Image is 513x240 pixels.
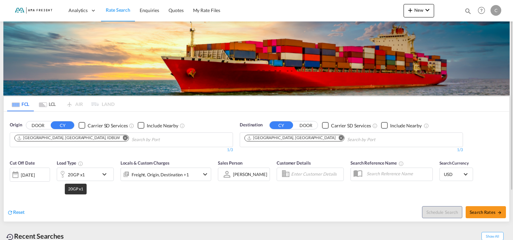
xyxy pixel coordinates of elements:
[406,7,431,13] span: New
[476,5,487,16] span: Help
[491,5,501,16] div: C
[180,123,185,128] md-icon: Unchecked: Ignores neighbouring ports when fetching rates.Checked : Includes neighbouring ports w...
[10,147,233,153] div: 1/3
[464,7,472,17] div: icon-magnify
[390,122,422,129] div: Include Nearby
[51,121,74,129] button: CY
[10,181,15,190] md-datepicker: Select
[138,122,178,129] md-checkbox: Checkbox No Ink
[334,135,344,142] button: Remove
[322,122,371,129] md-checkbox: Checkbox No Ink
[3,21,510,96] img: LCL+%26+FCL+BACKGROUND.png
[193,7,221,13] span: My Rate Files
[444,171,463,177] span: USD
[13,133,198,145] md-chips-wrap: Chips container. Use arrow keys to select chips.
[57,160,83,166] span: Load Type
[106,7,130,13] span: Rate Search
[26,122,50,129] button: DOOR
[233,172,267,177] div: [PERSON_NAME]
[140,7,159,13] span: Enquiries
[7,97,34,111] md-tab-item: FCL
[68,170,85,179] div: 20GP x1
[381,122,422,129] md-checkbox: Checkbox No Ink
[291,169,341,179] input: Enter Customer Details
[218,160,242,166] span: Sales Person
[10,168,50,182] div: [DATE]
[347,134,411,145] input: Chips input.
[21,172,35,178] div: [DATE]
[247,135,337,141] div: Press delete to remove this chip.
[7,209,25,216] div: icon-refreshReset
[169,7,183,13] span: Quotes
[201,170,209,178] md-icon: icon-chevron-down
[68,186,83,191] span: 20GP x1
[147,122,178,129] div: Include Nearby
[79,122,128,129] md-checkbox: Checkbox No Ink
[470,209,502,215] span: Search Rates
[132,134,195,145] input: Chips input.
[423,6,431,14] md-icon: icon-chevron-down
[13,209,25,215] span: Reset
[443,169,469,179] md-select: Select Currency: $ USDUnited States Dollar
[240,147,463,153] div: 1/3
[68,7,88,14] span: Analytics
[129,123,134,128] md-icon: Unchecked: Search for CY (Container Yard) services for all selected carriers.Checked : Search for...
[497,210,502,215] md-icon: icon-arrow-right
[57,168,114,181] div: 20GP x1icon-chevron-down
[363,169,432,179] input: Search Reference Name
[240,122,263,128] span: Destination
[121,160,170,166] span: Locals & Custom Charges
[399,161,404,166] md-icon: Your search will be saved by the below given name
[7,97,114,111] md-pagination-wrapper: Use the left and right arrow keys to navigate between tabs
[422,206,462,218] button: Note: By default Schedule search will only considerorigin ports, destination ports and cut off da...
[232,169,268,179] md-select: Sales Person: Christoph Giese
[100,170,112,178] md-icon: icon-chevron-down
[4,112,509,221] div: OriginDOOR CY Checkbox No InkUnchecked: Search for CY (Container Yard) services for all selected ...
[10,3,55,18] img: f843cad07f0a11efa29f0335918cc2fb.png
[132,170,189,179] div: Freight Origin Destination Factory Stuffing
[270,121,293,129] button: CY
[243,133,414,145] md-chips-wrap: Chips container. Use arrow keys to select chips.
[88,122,128,129] div: Carrier SD Services
[406,6,414,14] md-icon: icon-plus 400-fg
[372,123,378,128] md-icon: Unchecked: Search for CY (Container Yard) services for all selected carriers.Checked : Search for...
[7,209,13,216] md-icon: icon-refresh
[439,161,469,166] span: Search Currency
[10,160,35,166] span: Cut Off Date
[78,161,83,166] md-icon: icon-information-outline
[247,135,335,141] div: Hamburg, DEHAM
[17,135,121,141] div: Press delete to remove this chip.
[294,122,318,129] button: DOOR
[121,168,211,181] div: Freight Origin Destination Factory Stuffingicon-chevron-down
[351,160,404,166] span: Search Reference Name
[464,7,472,15] md-icon: icon-magnify
[17,135,120,141] div: Belawan, Sumatra, IDBLW
[119,135,129,142] button: Remove
[331,122,371,129] div: Carrier SD Services
[277,160,311,166] span: Customer Details
[404,4,434,17] button: icon-plus 400-fgNewicon-chevron-down
[34,97,61,111] md-tab-item: LCL
[466,206,506,218] button: Search Ratesicon-arrow-right
[424,123,429,128] md-icon: Unchecked: Ignores neighbouring ports when fetching rates.Checked : Includes neighbouring ports w...
[476,5,491,17] div: Help
[10,122,22,128] span: Origin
